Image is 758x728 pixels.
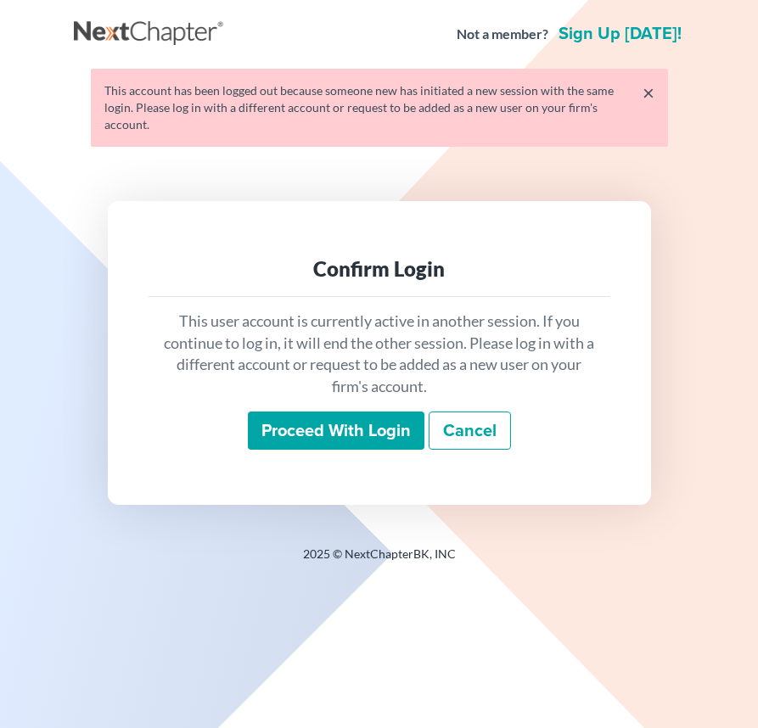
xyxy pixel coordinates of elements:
[429,412,511,451] a: Cancel
[104,82,654,133] div: This account has been logged out because someone new has initiated a new session with the same lo...
[457,25,548,44] strong: Not a member?
[162,255,597,283] div: Confirm Login
[248,412,424,451] input: Proceed with login
[74,546,685,576] div: 2025 © NextChapterBK, INC
[555,25,685,42] a: Sign up [DATE]!
[643,82,654,103] a: ×
[162,311,597,398] p: This user account is currently active in another session. If you continue to log in, it will end ...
